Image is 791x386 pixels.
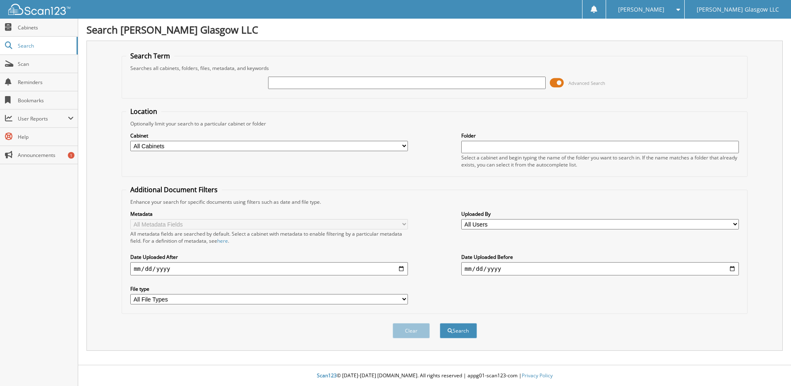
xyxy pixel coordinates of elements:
[126,65,743,72] div: Searches all cabinets, folders, files, metadata, and keywords
[568,80,605,86] span: Advanced Search
[130,230,408,244] div: All metadata fields are searched by default. Select a cabinet with metadata to enable filtering b...
[217,237,228,244] a: here
[126,185,222,194] legend: Additional Document Filters
[461,132,739,139] label: Folder
[18,152,74,159] span: Announcements
[18,97,74,104] span: Bookmarks
[18,24,74,31] span: Cabinets
[68,152,74,159] div: 1
[126,198,743,205] div: Enhance your search for specific documents using filters such as date and file type.
[8,4,70,15] img: scan123-logo-white.svg
[461,253,739,261] label: Date Uploaded Before
[78,366,791,386] div: © [DATE]-[DATE] [DOMAIN_NAME]. All rights reserved | appg01-scan123-com |
[18,133,74,140] span: Help
[126,51,174,60] legend: Search Term
[461,210,739,217] label: Uploaded By
[522,372,553,379] a: Privacy Policy
[697,7,779,12] span: [PERSON_NAME] Glasgow LLC
[126,120,743,127] div: Optionally limit your search to a particular cabinet or folder
[130,132,408,139] label: Cabinet
[18,115,68,122] span: User Reports
[130,285,408,292] label: File type
[130,253,408,261] label: Date Uploaded After
[18,60,74,68] span: Scan
[130,210,408,217] label: Metadata
[461,154,739,168] div: Select a cabinet and begin typing the name of the folder you want to search in. If the name match...
[86,23,783,36] h1: Search [PERSON_NAME] Glasgow LLC
[618,7,664,12] span: [PERSON_NAME]
[18,42,72,49] span: Search
[461,262,739,275] input: end
[317,372,337,379] span: Scan123
[18,79,74,86] span: Reminders
[440,323,477,338] button: Search
[130,262,408,275] input: start
[126,107,161,116] legend: Location
[393,323,430,338] button: Clear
